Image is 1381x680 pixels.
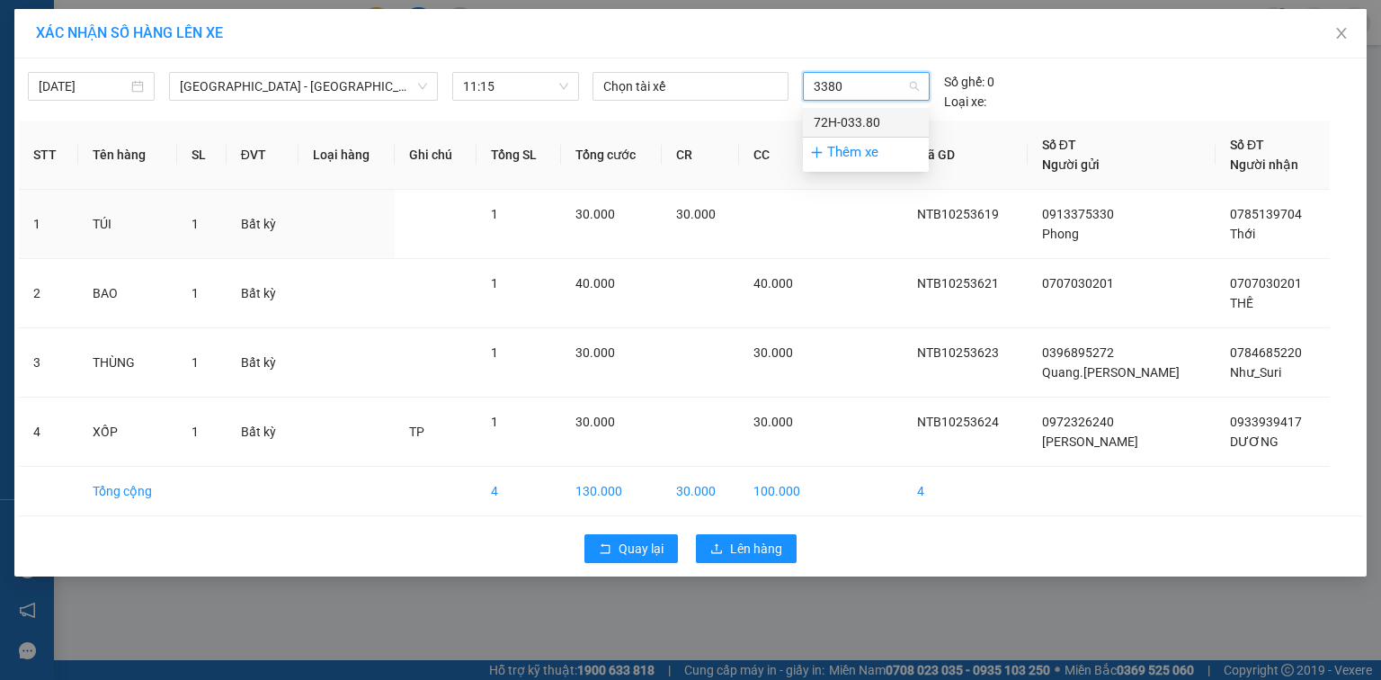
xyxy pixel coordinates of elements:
[154,94,180,112] span: DĐ:
[1042,138,1076,152] span: Số ĐT
[491,415,498,429] span: 1
[15,37,141,58] div: THÉN
[1042,415,1114,429] span: 0972326240
[1042,227,1079,241] span: Phong
[15,15,141,37] div: 44 NTB
[584,534,678,563] button: rollbackQuay lại
[739,121,824,190] th: CC
[78,467,178,516] td: Tổng cộng
[753,276,793,291] span: 40.000
[1042,365,1180,380] span: Quang.[PERSON_NAME]
[19,259,78,328] td: 2
[1230,296,1253,310] span: THẾ
[903,467,1028,516] td: 4
[192,286,199,300] span: 1
[662,467,739,516] td: 30.000
[1230,345,1302,360] span: 0784685220
[619,539,664,559] span: Quay lại
[180,73,427,100] span: Sài Gòn - Bà Rịa (Hàng Hoá)
[917,415,999,429] span: NTB10253624
[395,121,476,190] th: Ghi chú
[753,415,793,429] span: 30.000
[903,121,1028,190] th: Mã GD
[1042,276,1114,291] span: 0707030201
[575,345,615,360] span: 30.000
[814,112,918,132] div: 72H-033.80
[409,425,424,439] span: TP
[227,259,298,328] td: Bất kỳ
[477,467,561,516] td: 4
[78,190,178,259] td: TÚI
[78,121,178,190] th: Tên hàng
[917,207,999,221] span: NTB10253619
[477,121,561,190] th: Tổng SL
[298,121,395,190] th: Loại hàng
[491,345,498,360] span: 1
[154,15,334,37] div: HANG NGOAI
[1042,207,1114,221] span: 0913375330
[78,398,178,467] td: XỐP
[1042,157,1100,172] span: Người gửi
[944,72,985,92] span: Số ghế:
[227,190,298,259] td: Bất kỳ
[561,467,662,516] td: 130.000
[39,76,128,96] input: 12/10/2025
[13,128,31,147] span: R :
[561,121,662,190] th: Tổng cước
[15,58,141,84] div: 0789718310
[192,355,199,370] span: 1
[917,276,999,291] span: NTB10253621
[1042,345,1114,360] span: 0396895272
[19,398,78,467] td: 4
[491,207,498,221] span: 1
[575,415,615,429] span: 30.000
[810,146,824,159] span: plus
[463,73,568,100] span: 11:15
[662,121,739,190] th: CR
[710,542,723,557] span: upload
[739,467,824,516] td: 100.000
[1230,207,1302,221] span: 0785139704
[19,328,78,398] td: 3
[78,328,178,398] td: THÙNG
[177,121,226,190] th: SL
[599,542,611,557] span: rollback
[1042,434,1138,449] span: [PERSON_NAME]
[1230,415,1302,429] span: 0933939417
[227,398,298,467] td: Bất kỳ
[13,126,144,148] div: 40.000
[753,345,793,360] span: 30.000
[192,425,199,439] span: 1
[417,81,428,92] span: down
[944,72,994,92] div: 0
[19,190,78,259] td: 1
[78,259,178,328] td: BAO
[19,121,78,190] th: STT
[180,84,334,115] span: Th.Chiếu_TV
[227,328,298,398] td: Bất kỳ
[36,24,223,41] span: XÁC NHẬN SỐ HÀNG LÊN XE
[1334,26,1349,40] span: close
[944,92,986,112] span: Loại xe:
[575,276,615,291] span: 40.000
[1230,138,1264,152] span: Số ĐT
[696,534,797,563] button: uploadLên hàng
[1316,9,1367,59] button: Close
[227,121,298,190] th: ĐVT
[491,276,498,291] span: 1
[154,37,334,58] div: cô NHÃ
[154,58,334,84] div: 0774974294
[917,345,999,360] span: NTB10253623
[730,539,782,559] span: Lên hàng
[1230,276,1302,291] span: 0707030201
[803,108,929,137] div: 72H-033.80
[1230,434,1279,449] span: DƯƠNG
[192,217,199,231] span: 1
[154,17,197,36] span: Nhận:
[1230,365,1281,380] span: Như_Suri
[803,137,929,168] div: Thêm xe
[15,17,43,36] span: Gửi:
[676,207,716,221] span: 30.000
[1230,157,1298,172] span: Người nhận
[575,207,615,221] span: 30.000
